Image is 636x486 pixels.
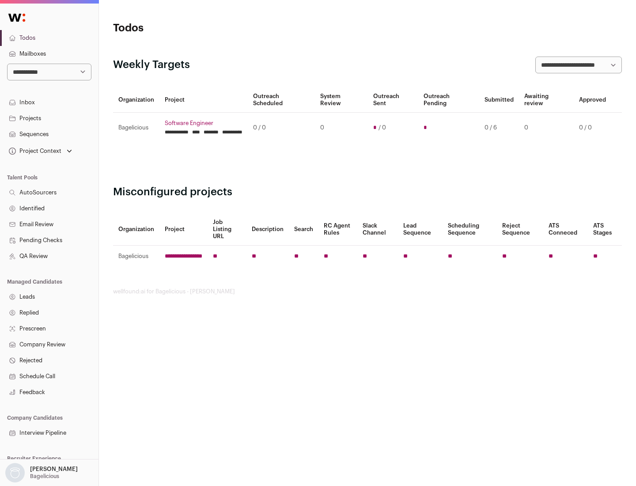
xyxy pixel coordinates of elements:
button: Open dropdown [7,145,74,157]
th: Project [159,213,208,246]
th: Organization [113,213,159,246]
p: [PERSON_NAME] [30,466,78,473]
th: Search [289,213,318,246]
td: 0 [519,113,574,143]
footer: wellfound:ai for Bagelicious - [PERSON_NAME] [113,288,622,295]
th: Project [159,87,248,113]
img: nopic.png [5,463,25,482]
th: ATS Conneced [543,213,587,246]
img: Wellfound [4,9,30,27]
th: Job Listing URL [208,213,246,246]
th: System Review [315,87,367,113]
td: 0 [315,113,367,143]
th: Slack Channel [357,213,398,246]
th: ATS Stages [588,213,622,246]
td: Bagelicious [113,113,159,143]
a: Software Engineer [165,120,242,127]
td: Bagelicious [113,246,159,267]
th: Organization [113,87,159,113]
th: Awaiting review [519,87,574,113]
h2: Weekly Targets [113,58,190,72]
h2: Misconfigured projects [113,185,622,199]
th: Approved [574,87,611,113]
td: 0 / 0 [574,113,611,143]
button: Open dropdown [4,463,79,482]
th: Scheduling Sequence [443,213,497,246]
th: Reject Sequence [497,213,544,246]
th: Outreach Sent [368,87,419,113]
th: RC Agent Rules [318,213,357,246]
span: / 0 [379,124,386,131]
th: Outreach Pending [418,87,479,113]
td: 0 / 6 [479,113,519,143]
th: Submitted [479,87,519,113]
p: Bagelicious [30,473,59,480]
th: Outreach Scheduled [248,87,315,113]
td: 0 / 0 [248,113,315,143]
h1: Todos [113,21,283,35]
th: Description [246,213,289,246]
div: Project Context [7,148,61,155]
th: Lead Sequence [398,213,443,246]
